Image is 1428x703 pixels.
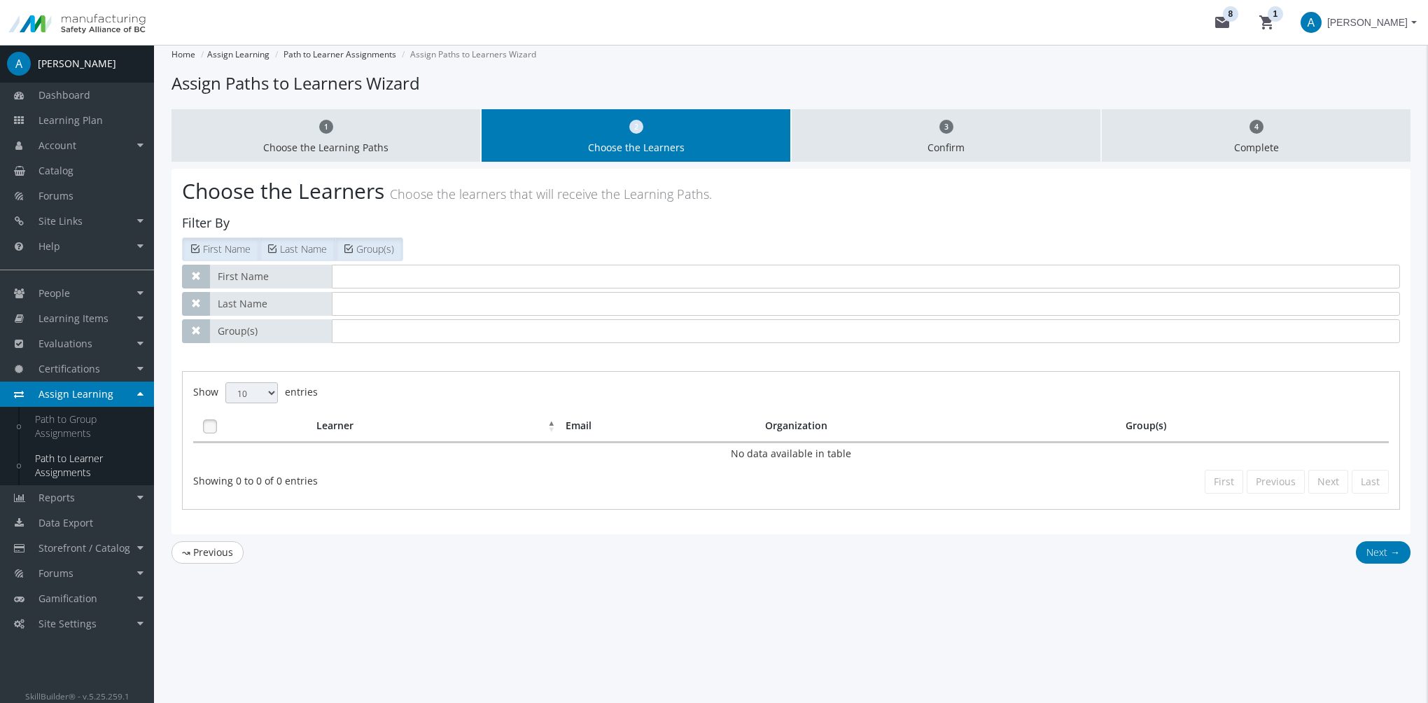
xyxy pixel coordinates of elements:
[38,312,108,325] span: Learning Items
[225,382,278,403] select: Showentries
[182,141,470,155] p: Choose the Learning Paths
[209,319,332,343] span: Group(s)
[21,446,154,485] a: Path to Learner Assignments
[1356,541,1410,564] button: Next →
[939,120,953,134] p: 3
[25,690,129,702] small: SkillBuilder® - v.5.25.259.1
[38,189,73,202] span: Forums
[193,468,780,488] div: Showing 0 to 0 of 0 entries
[1112,141,1400,155] p: Complete
[410,48,536,60] span: Assign Paths to Learners Wizard
[38,57,116,71] div: [PERSON_NAME]
[1122,411,1389,443] th: Group(s)
[492,141,780,155] p: Choose the Learners
[193,382,318,403] label: Show entries
[1352,470,1389,494] a: Last
[7,52,31,76] span: A
[629,120,643,134] p: 2
[38,362,100,375] span: Certifications
[182,176,384,205] span: Choose the Learners
[1247,470,1305,494] a: Previous
[390,186,712,202] span: Choose the learners that will receive the Learning Paths.
[1259,14,1275,31] mat-icon: shopping_cart
[171,541,244,564] a: ↝ Previous
[1308,470,1348,494] a: Next
[1249,120,1263,134] p: 4
[38,516,93,529] span: Data Export
[38,617,97,630] span: Site Settings
[283,48,396,60] a: Path to Learner Assignments
[38,88,90,102] span: Dashboard
[171,48,195,60] a: Home
[280,242,327,256] span: Last Name
[38,239,60,253] span: Help
[38,113,103,127] span: Learning Plan
[1205,470,1243,494] a: First
[762,411,1122,443] th: Organization
[38,139,76,152] span: Account
[802,141,1090,155] p: Confirm
[21,407,154,446] a: Path to Group Assignments
[209,292,332,316] span: Last Name
[1301,12,1322,33] span: A
[209,265,332,288] span: First Name
[38,491,75,504] span: Reports
[207,48,269,60] a: Assign Learning
[356,242,394,256] span: Group(s)
[319,120,333,134] p: 1
[38,566,73,580] span: Forums
[313,411,563,443] th: Learner: activate to sort column descending
[1214,14,1231,31] mat-icon: mail
[38,541,130,555] span: Storefront / Catalog
[1327,10,1408,35] span: [PERSON_NAME]
[182,209,1400,230] h4: Filter By
[38,214,83,228] span: Site Links
[38,286,70,300] span: People
[203,242,251,256] span: First Name
[38,387,113,401] span: Assign Learning
[171,71,420,95] span: Assign Paths to Learners Wizard
[562,411,762,443] th: Email
[38,592,97,605] span: Gamification
[38,337,92,350] span: Evaluations
[193,443,1389,464] td: No data available in table
[38,164,73,177] span: Catalog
